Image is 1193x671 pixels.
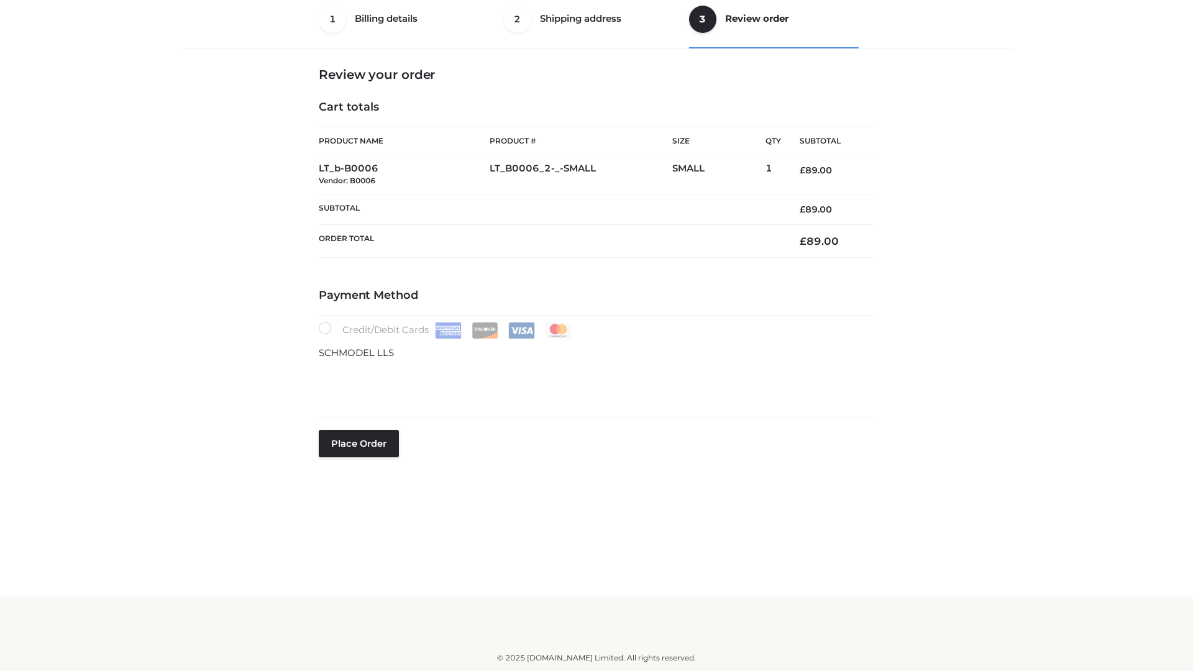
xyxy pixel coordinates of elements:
[319,127,490,155] th: Product Name
[319,345,874,361] p: SCHMODEL LLS
[490,155,672,194] td: LT_B0006_2-_-SMALL
[472,322,498,339] img: Discover
[319,289,874,303] h4: Payment Method
[319,225,781,258] th: Order Total
[672,155,766,194] td: SMALL
[319,176,375,185] small: Vendor: B0006
[185,652,1008,664] div: © 2025 [DOMAIN_NAME] Limited. All rights reserved.
[319,322,573,339] label: Credit/Debit Cards
[672,127,759,155] th: Size
[508,322,535,339] img: Visa
[800,204,832,215] bdi: 89.00
[319,155,490,194] td: LT_b-B0006
[319,67,874,82] h3: Review your order
[800,235,807,247] span: £
[766,155,781,194] td: 1
[545,322,572,339] img: Mastercard
[766,127,781,155] th: Qty
[316,358,872,403] iframe: Secure payment input frame
[319,430,399,457] button: Place order
[800,235,839,247] bdi: 89.00
[800,165,805,176] span: £
[319,194,781,224] th: Subtotal
[490,127,672,155] th: Product #
[781,127,874,155] th: Subtotal
[319,101,874,114] h4: Cart totals
[800,204,805,215] span: £
[800,165,832,176] bdi: 89.00
[435,322,462,339] img: Amex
